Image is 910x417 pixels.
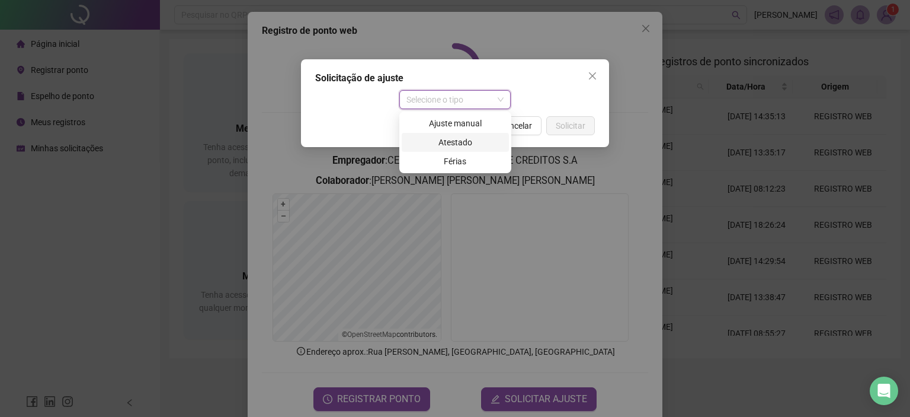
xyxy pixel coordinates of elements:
[406,91,504,109] span: Selecione o tipo
[499,119,532,132] span: Cancelar
[546,116,595,135] button: Solicitar
[588,71,597,81] span: close
[583,66,602,85] button: Close
[409,155,502,168] div: Férias
[402,152,509,171] div: Férias
[490,116,541,135] button: Cancelar
[315,71,595,85] div: Solicitação de ajuste
[409,136,502,149] div: Atestado
[870,377,898,405] div: Open Intercom Messenger
[409,117,502,130] div: Ajuste manual
[402,133,509,152] div: Atestado
[402,114,509,133] div: Ajuste manual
